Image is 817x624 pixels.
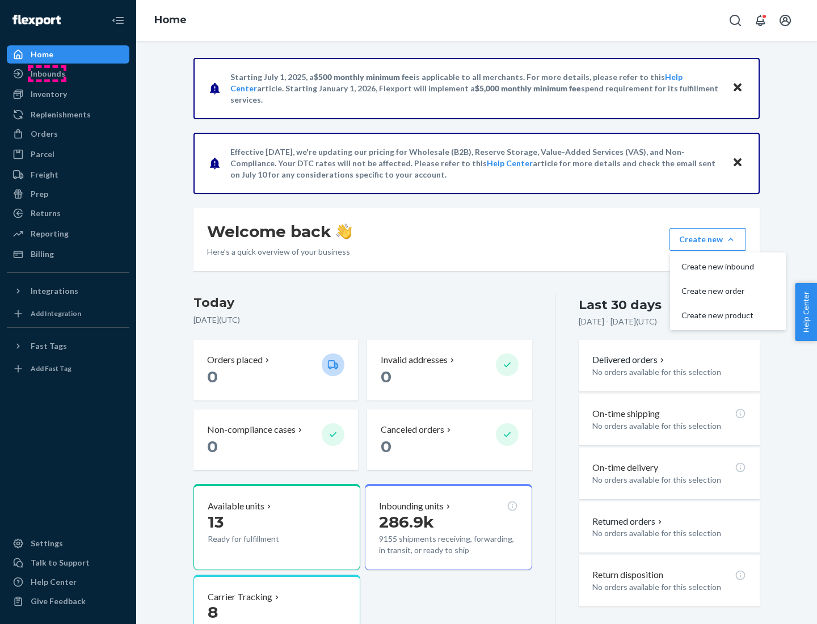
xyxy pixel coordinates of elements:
[193,314,532,326] p: [DATE] ( UTC )
[193,410,358,470] button: Non-compliance cases 0
[592,366,746,378] p: No orders available for this selection
[230,146,721,180] p: Effective [DATE], we're updating our pricing for Wholesale (B2B), Reserve Storage, Value-Added Se...
[31,596,86,607] div: Give Feedback
[31,208,61,219] div: Returns
[31,364,71,373] div: Add Fast Tag
[314,72,414,82] span: $500 monthly minimum fee
[31,88,67,100] div: Inventory
[367,410,532,470] button: Canceled orders 0
[365,484,532,570] button: Inbounding units286.9k9155 shipments receiving, forwarding, in transit, or ready to ship
[207,353,263,366] p: Orders placed
[379,512,434,532] span: 286.9k
[7,534,129,553] a: Settings
[7,554,129,572] a: Talk to Support
[207,221,352,242] h1: Welcome back
[774,9,797,32] button: Open account menu
[579,296,662,314] div: Last 30 days
[381,353,448,366] p: Invalid addresses
[208,602,218,622] span: 8
[208,533,313,545] p: Ready for fulfillment
[367,340,532,400] button: Invalid addresses 0
[592,353,667,366] button: Delivered orders
[230,71,721,106] p: Starting July 1, 2025, a is applicable to all merchants. For more details, please refer to this a...
[31,576,77,588] div: Help Center
[7,166,129,184] a: Freight
[208,512,224,532] span: 13
[7,204,129,222] a: Returns
[475,83,581,93] span: $5,000 monthly minimum fee
[208,591,272,604] p: Carrier Tracking
[592,568,663,581] p: Return disposition
[592,420,746,432] p: No orders available for this selection
[31,169,58,180] div: Freight
[681,263,754,271] span: Create new inbound
[145,4,196,37] ol: breadcrumbs
[193,484,360,570] button: Available units13Ready for fulfillment
[31,538,63,549] div: Settings
[7,337,129,355] button: Fast Tags
[154,14,187,26] a: Home
[672,279,784,303] button: Create new order
[7,282,129,300] button: Integrations
[336,224,352,239] img: hand-wave emoji
[31,557,90,568] div: Talk to Support
[31,188,48,200] div: Prep
[381,367,391,386] span: 0
[7,85,129,103] a: Inventory
[7,360,129,378] a: Add Fast Tag
[795,283,817,341] button: Help Center
[379,500,444,513] p: Inbounding units
[12,15,61,26] img: Flexport logo
[193,340,358,400] button: Orders placed 0
[592,461,658,474] p: On-time delivery
[730,80,745,96] button: Close
[107,9,129,32] button: Close Navigation
[672,255,784,279] button: Create new inbound
[381,437,391,456] span: 0
[7,225,129,243] a: Reporting
[379,533,517,556] p: 9155 shipments receiving, forwarding, in transit, or ready to ship
[31,109,91,120] div: Replenishments
[592,581,746,593] p: No orders available for this selection
[31,340,67,352] div: Fast Tags
[31,49,53,60] div: Home
[669,228,746,251] button: Create newCreate new inboundCreate new orderCreate new product
[208,500,264,513] p: Available units
[724,9,747,32] button: Open Search Box
[7,592,129,610] button: Give Feedback
[7,125,129,143] a: Orders
[31,68,65,79] div: Inbounds
[592,515,664,528] button: Returned orders
[7,106,129,124] a: Replenishments
[7,573,129,591] a: Help Center
[672,303,784,328] button: Create new product
[7,245,129,263] a: Billing
[592,528,746,539] p: No orders available for this selection
[207,423,296,436] p: Non-compliance cases
[31,248,54,260] div: Billing
[7,145,129,163] a: Parcel
[31,128,58,140] div: Orders
[7,45,129,64] a: Home
[207,246,352,258] p: Here’s a quick overview of your business
[31,309,81,318] div: Add Integration
[7,185,129,203] a: Prep
[207,367,218,386] span: 0
[749,9,772,32] button: Open notifications
[681,287,754,295] span: Create new order
[7,305,129,323] a: Add Integration
[31,228,69,239] div: Reporting
[730,155,745,171] button: Close
[579,316,657,327] p: [DATE] - [DATE] ( UTC )
[31,285,78,297] div: Integrations
[207,437,218,456] span: 0
[592,407,660,420] p: On-time shipping
[681,311,754,319] span: Create new product
[7,65,129,83] a: Inbounds
[487,158,533,168] a: Help Center
[381,423,444,436] p: Canceled orders
[592,474,746,486] p: No orders available for this selection
[31,149,54,160] div: Parcel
